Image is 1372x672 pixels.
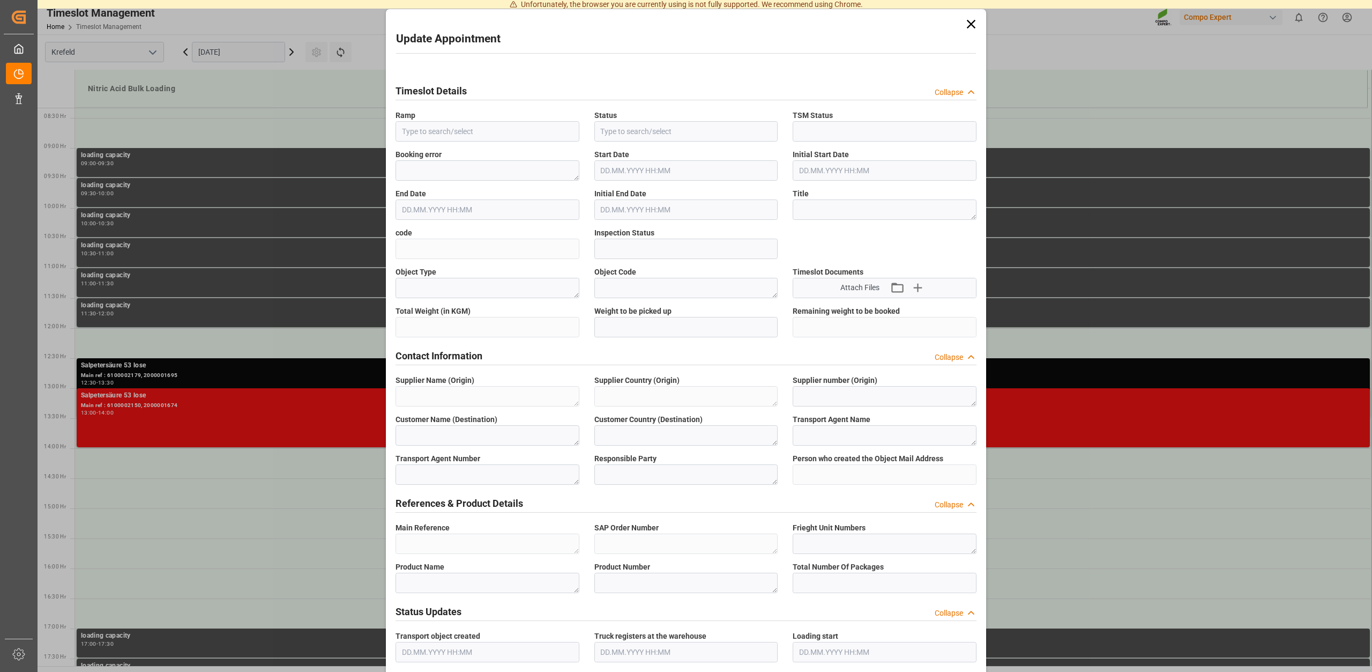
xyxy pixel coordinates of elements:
[396,227,412,239] span: code
[793,631,838,642] span: Loading start
[594,306,672,317] span: Weight to be picked up
[594,562,650,573] span: Product Number
[793,453,943,464] span: Person who created the Object Mail Address
[396,631,480,642] span: Transport object created
[594,227,654,239] span: Inspection Status
[396,31,501,48] h2: Update Appointment
[594,522,659,534] span: SAP Order Number
[594,267,636,278] span: Object Code
[396,604,461,619] h2: Status Updates
[793,522,866,534] span: Frieght Unit Numbers
[594,121,778,142] input: Type to search/select
[935,499,963,511] div: Collapse
[396,84,467,98] h2: Timeslot Details
[594,453,657,464] span: Responsible Party
[935,608,963,619] div: Collapse
[396,110,415,121] span: Ramp
[935,352,963,363] div: Collapse
[396,522,450,534] span: Main Reference
[793,149,849,160] span: Initial Start Date
[396,562,444,573] span: Product Name
[396,375,474,386] span: Supplier Name (Origin)
[396,188,426,200] span: End Date
[396,414,497,425] span: Customer Name (Destination)
[594,631,706,642] span: Truck registers at the warehouse
[594,188,646,200] span: Initial End Date
[594,642,778,662] input: DD.MM.YYYY HH:MM
[396,642,579,662] input: DD.MM.YYYY HH:MM
[594,160,778,181] input: DD.MM.YYYY HH:MM
[594,149,629,160] span: Start Date
[396,149,442,160] span: Booking error
[793,414,870,425] span: Transport Agent Name
[793,267,863,278] span: Timeslot Documents
[396,349,482,363] h2: Contact Information
[793,160,976,181] input: DD.MM.YYYY HH:MM
[594,414,703,425] span: Customer Country (Destination)
[396,121,579,142] input: Type to search/select
[396,496,523,511] h2: References & Product Details
[840,282,879,293] span: Attach Files
[793,642,976,662] input: DD.MM.YYYY HH:MM
[793,188,809,200] span: Title
[396,453,480,464] span: Transport Agent Number
[594,200,778,220] input: DD.MM.YYYY HH:MM
[793,306,900,317] span: Remaining weight to be booked
[396,306,471,317] span: Total Weight (in KGM)
[396,267,436,278] span: Object Type
[594,110,617,121] span: Status
[793,562,884,573] span: Total Number Of Packages
[594,375,680,386] span: Supplier Country (Origin)
[935,87,963,98] div: Collapse
[793,375,877,386] span: Supplier number (Origin)
[396,200,579,220] input: DD.MM.YYYY HH:MM
[793,110,833,121] span: TSM Status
